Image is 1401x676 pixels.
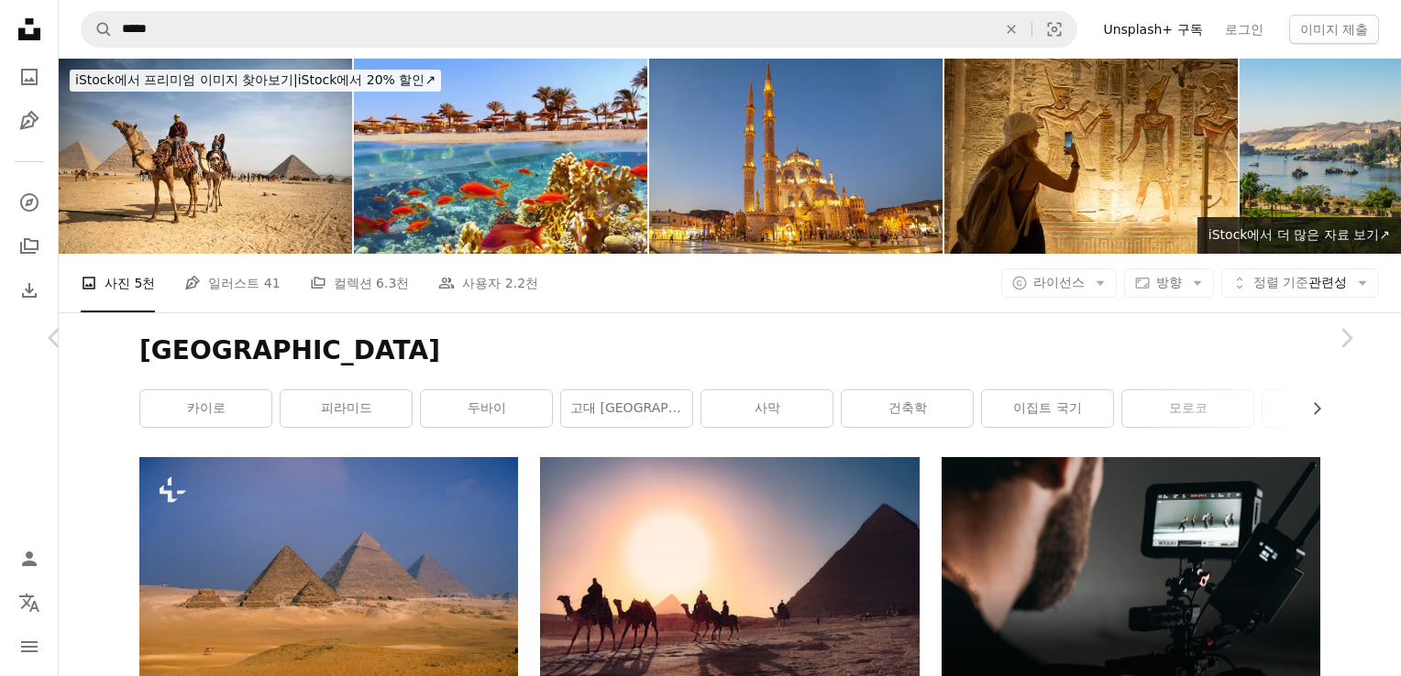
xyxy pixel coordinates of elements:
img: 맑고 푸른 하늘 아래 광활한 사막 풍경에서 낙타를 타는 관광객 가족, 전통적인 안장 담요와 먼 지평선 [59,59,352,254]
span: 관련성 [1253,274,1347,292]
a: 탐색 [11,184,48,221]
a: 사막에 있는 세 개의 피라미드 그룹 [139,573,518,590]
img: 알 사하바 모스크, (엘 무스타파 모스크) 샤름 엘 셰이크, 이집트 [649,59,943,254]
a: 두바이 [421,390,552,427]
span: 41 [264,273,281,293]
a: 이집트 국기 [982,390,1113,427]
button: 시각적 검색 [1032,12,1076,47]
button: 방향 [1124,268,1214,298]
span: 6.3천 [376,273,409,293]
span: iStock에서 프리미엄 이미지 찾아보기 | [75,72,298,87]
a: 카이로 [140,390,271,427]
button: 삭제 [991,12,1031,47]
a: 일러스트 41 [184,254,280,312]
a: 건축학 [842,390,973,427]
a: 사용자 2.2천 [438,254,538,312]
h1: [GEOGRAPHIC_DATA] [139,334,1320,367]
img: 열대 산호초와 물고기, 와, 해변, 와, 야자수, 와, 태양, umbrelas, 배경, 홍해, 이집트 [354,59,647,254]
span: iStock에서 20% 할인 ↗ [75,72,436,87]
span: 라이선스 [1033,275,1085,289]
a: iStock에서 프리미엄 이미지 찾아보기|iStock에서 20% 할인↗ [59,59,452,103]
a: iStock에서 더 많은 자료 보기↗ [1197,217,1401,254]
button: Unsplash 검색 [82,12,113,47]
a: 컬렉션 6.3천 [310,254,410,312]
a: 로그인 [1214,15,1274,44]
span: 정렬 기준 [1253,275,1308,289]
button: 정렬 기준관련성 [1221,268,1379,298]
button: 메뉴 [11,628,48,665]
a: 여행하다 [1263,390,1394,427]
a: 로그인 / 가입 [11,540,48,577]
a: 고대 [GEOGRAPHIC_DATA] [561,390,692,427]
button: 라이선스 [1001,268,1117,298]
a: Unsplash+ 구독 [1092,15,1213,44]
a: 일러스트 [11,103,48,139]
a: 낙타를 타고 이집트 피라미드 옆의 모래 위를 걷고 있는 다섯 사람 [540,574,919,591]
span: 2.2천 [505,273,538,293]
button: 언어 [11,584,48,621]
a: 다음 [1291,250,1401,426]
img: 스마트폰을 사용하여 람세스 9세의 무덤 내부의 방을 방문하면서 사진을 찍는 여성, 룩소르, 이집트 왕가의 계곡에서 KV6 [944,59,1238,254]
a: 모로코 [1122,390,1253,427]
span: iStock에서 더 많은 자료 보기 ↗ [1208,227,1390,242]
span: 방향 [1156,275,1182,289]
a: 사막 [701,390,833,427]
a: 피라미드 [281,390,412,427]
a: 컬렉션 [11,228,48,265]
a: 사진 [11,59,48,95]
button: 이미지 제출 [1289,15,1379,44]
form: 사이트 전체에서 이미지 찾기 [81,11,1077,48]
